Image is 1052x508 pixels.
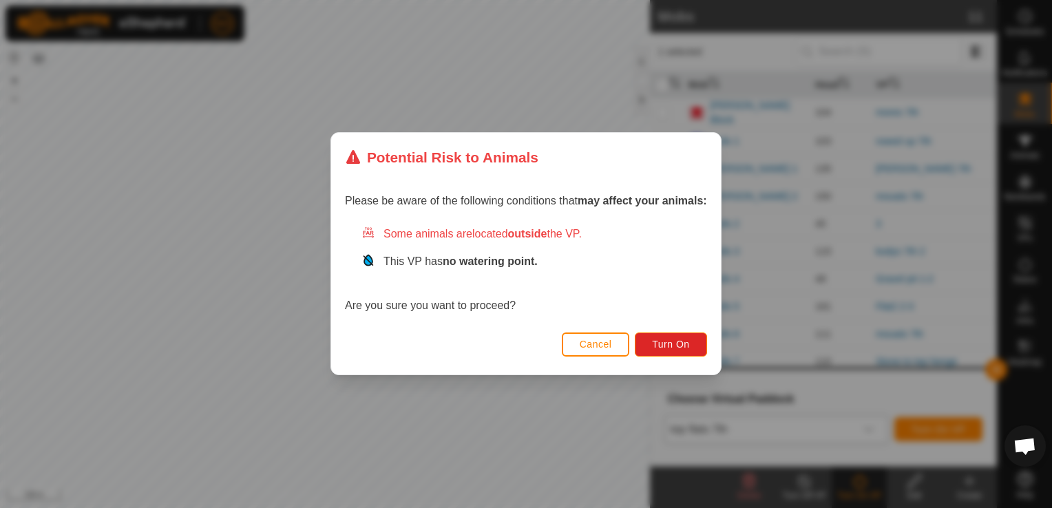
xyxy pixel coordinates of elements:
strong: outside [508,229,547,240]
div: Potential Risk to Animals [345,147,538,168]
strong: no watering point. [443,256,538,268]
button: Turn On [635,332,707,357]
div: Some animals are [361,226,707,243]
span: located the VP. [472,229,582,240]
span: This VP has [383,256,538,268]
a: Open chat [1004,425,1046,467]
span: Turn On [653,339,690,350]
div: Are you sure you want to proceed? [345,226,707,315]
span: Please be aware of the following conditions that [345,195,707,207]
button: Cancel [562,332,630,357]
strong: may affect your animals: [578,195,707,207]
span: Cancel [580,339,612,350]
